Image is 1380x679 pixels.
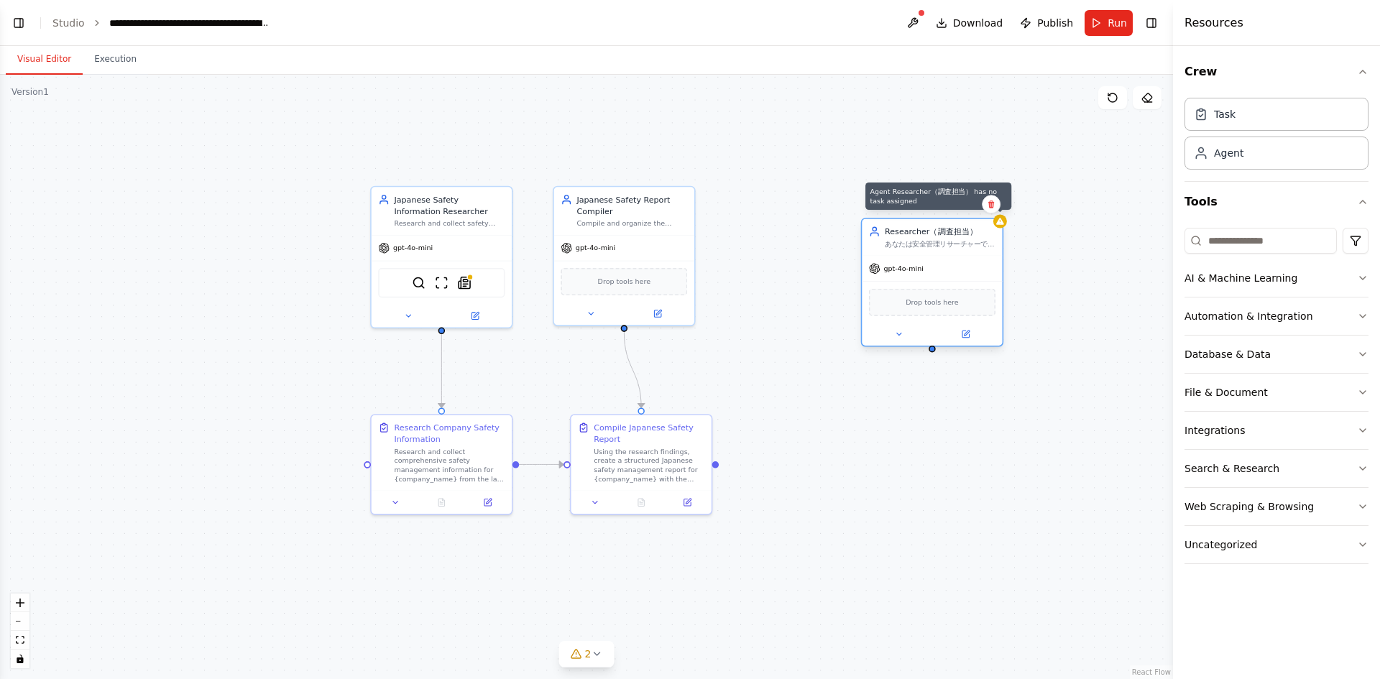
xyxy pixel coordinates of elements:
button: Download [930,10,1009,36]
div: Agent Researcher（調査担当） has no task assigned [865,183,1011,210]
button: Open in side panel [468,496,507,509]
div: Version 1 [11,86,49,98]
button: No output available [418,496,466,509]
div: Agent [1214,146,1243,160]
nav: breadcrumb [52,16,271,30]
button: zoom in [11,593,29,612]
div: Web Scraping & Browsing [1184,499,1314,514]
button: Visual Editor [6,45,83,75]
button: Crew [1184,52,1368,92]
span: Drop tools here [598,276,650,287]
span: 2 [585,647,592,661]
g: Edge from 7705205f-5a56-482f-8356-136a641030e3 to 3c830fdc-2a43-466d-a852-d20e9dd1a286 [618,332,647,408]
g: Edge from c28b19e5-23b4-4aab-877c-849b1221cd39 to 7365d3e4-cf6e-4ff1-af16-64cca3337b35 [436,334,447,407]
div: Compile and organize the collected safety information about {company_name} into a structured Japa... [576,219,687,228]
button: Open in side panel [443,309,507,323]
div: Japanese Safety Report CompilerCompile and organize the collected safety information about {compa... [553,186,695,326]
span: Publish [1037,16,1073,30]
button: Tools [1184,182,1368,222]
div: Task [1214,107,1236,121]
a: React Flow attribution [1132,668,1171,676]
button: Web Scraping & Browsing [1184,488,1368,525]
div: File & Document [1184,385,1268,399]
span: gpt-4o-mini [883,264,923,273]
div: Research Company Safety InformationResearch and collect comprehensive safety management informati... [370,414,512,514]
img: ScrapeWebsiteTool [435,276,448,290]
button: zoom out [11,612,29,631]
div: Research and collect comprehensive safety management information for {company_name} from the last... [394,447,505,484]
button: Open in side panel [625,307,690,320]
div: Automation & Integration [1184,309,1313,323]
button: File & Document [1184,374,1368,411]
button: AI & Machine Learning [1184,259,1368,297]
button: Open in side panel [668,496,707,509]
div: Tools [1184,222,1368,576]
div: あなたは安全管理リサーチャーです。顧客「部理事ストン」の公開資料・ニュース（[URL][DOMAIN_NAME]）を読み、次を出力してください： 1) 直近3年の労災発生傾向（件数・主な原因）、... [885,239,995,249]
span: gpt-4o-mini [576,244,615,253]
div: Using the research findings, create a structured Japanese safety management report for {company_n... [594,447,704,484]
div: Database & Data [1184,347,1271,361]
div: Research Company Safety Information [394,422,505,445]
button: Hide right sidebar [1141,13,1161,33]
div: Japanese Safety Information Researcher [394,194,505,217]
div: Compile Japanese Safety ReportUsing the research findings, create a structured Japanese safety ma... [570,414,712,514]
span: gpt-4o-mini [393,244,433,253]
button: Publish [1014,10,1079,36]
div: Uncategorized [1184,537,1257,552]
button: Search & Research [1184,450,1368,487]
button: Show left sidebar [9,13,29,33]
div: Japanese Safety Report Compiler [576,194,687,217]
button: Integrations [1184,412,1368,449]
button: Delete node [982,195,1000,213]
button: Uncategorized [1184,526,1368,563]
div: Integrations [1184,423,1245,438]
div: Japanese Safety Information ResearcherResearch and collect safety management information about {c... [370,186,512,328]
div: Search & Research [1184,461,1279,476]
img: SerplyNewsSearchTool [458,276,471,290]
button: 2 [559,641,615,668]
button: Run [1085,10,1133,36]
div: React Flow controls [11,593,29,668]
h4: Resources [1184,14,1243,32]
a: Studio [52,17,85,29]
button: Automation & Integration [1184,297,1368,335]
button: Database & Data [1184,336,1368,373]
div: Agent Researcher（調査担当） has no task assignedResearcher（調査担当）あなたは安全管理リサーチャーです。顧客「部理事ストン」の公開資料・ニュース（... [861,220,1003,348]
button: Execution [83,45,148,75]
span: Drop tools here [906,297,958,308]
div: Researcher（調査担当） [885,226,995,237]
div: Research and collect safety management information about {company_name} from the last 3 years, in... [394,219,505,228]
div: Compile Japanese Safety Report [594,422,704,445]
span: Download [953,16,1003,30]
button: toggle interactivity [11,650,29,668]
span: Run [1108,16,1127,30]
div: Crew [1184,92,1368,181]
g: Edge from 7365d3e4-cf6e-4ff1-af16-64cca3337b35 to 3c830fdc-2a43-466d-a852-d20e9dd1a286 [519,458,563,470]
button: fit view [11,631,29,650]
button: Open in side panel [934,328,998,341]
img: SerperDevTool [412,276,425,290]
div: AI & Machine Learning [1184,271,1297,285]
button: No output available [617,496,666,509]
